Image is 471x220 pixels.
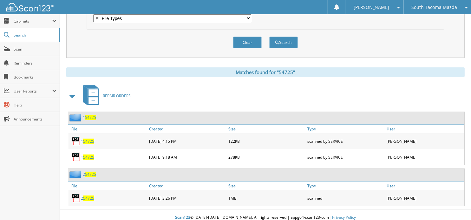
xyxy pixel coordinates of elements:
div: [DATE] 9:18 AM [147,151,227,163]
a: 154725 [83,115,96,120]
a: Created [147,182,227,190]
div: 278KB [227,151,306,163]
span: Announcements [14,116,56,122]
div: [PERSON_NAME] [385,151,464,163]
div: 1MB [227,192,306,204]
span: Reminders [14,60,56,66]
span: 54725 [85,115,96,120]
img: PDF.png [71,193,81,203]
img: folder2.png [69,170,83,178]
img: folder2.png [69,113,83,121]
span: REPAIR ORDERS [103,93,131,99]
div: [PERSON_NAME] [385,192,464,204]
a: Type [306,125,385,133]
span: Bookmarks [14,74,56,80]
span: 54725 [85,172,96,177]
div: scanned [306,192,385,204]
div: scanned by SERVICE [306,135,385,148]
iframe: Chat Widget [439,189,471,220]
a: Privacy Policy [332,215,356,220]
a: 154725 [81,139,94,144]
a: Created [147,125,227,133]
span: User Reports [14,88,52,94]
div: scanned by SERVICE [306,151,385,163]
img: PDF.png [71,136,81,146]
a: 254725 [81,196,94,201]
a: Size [227,182,306,190]
div: 122KB [227,135,306,148]
span: 54725 [83,196,94,201]
span: 54725 [83,139,94,144]
div: [DATE] 3:26 PM [147,192,227,204]
button: Clear [233,37,262,48]
span: 54725 [83,155,94,160]
div: Matches found for "54725" [66,67,465,77]
span: [PERSON_NAME] [354,5,389,9]
span: Search [14,32,56,38]
div: [PERSON_NAME] [385,135,464,148]
a: File [68,182,147,190]
a: Type [306,182,385,190]
span: South Tacoma Mazda [411,5,457,9]
img: scan123-logo-white.svg [6,3,54,11]
a: File [68,125,147,133]
span: Help [14,102,56,108]
a: 154725 [81,155,94,160]
button: Search [269,37,298,48]
a: User [385,125,464,133]
a: User [385,182,464,190]
div: [DATE] 4:15 PM [147,135,227,148]
img: PDF.png [71,152,81,162]
a: REPAIR ORDERS [79,83,131,108]
span: Scan123 [175,215,190,220]
a: Size [227,125,306,133]
span: Cabinets [14,18,52,24]
span: Scan [14,46,56,52]
a: 254725 [83,172,96,177]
